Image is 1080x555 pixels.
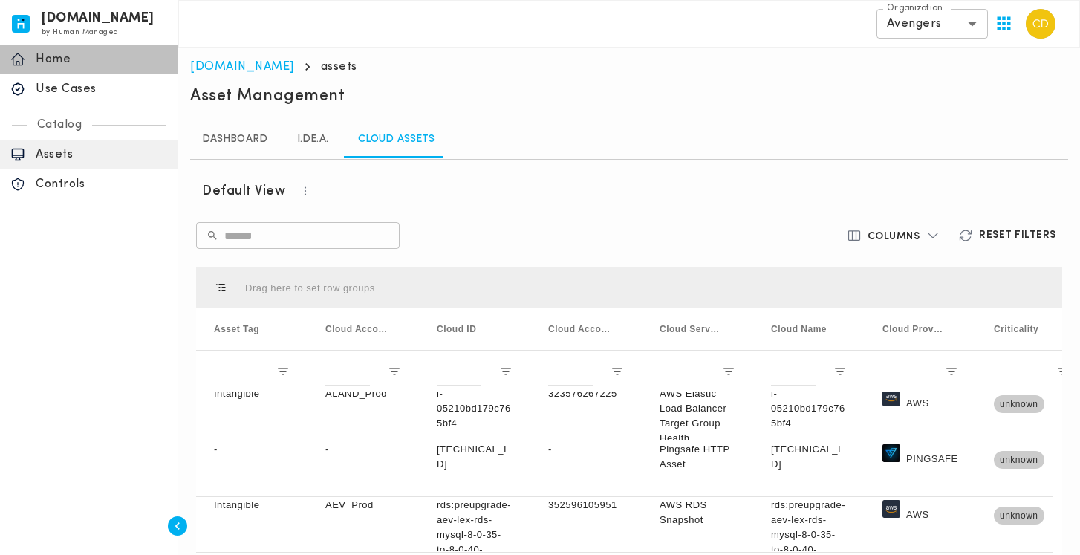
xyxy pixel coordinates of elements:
button: Open Filter Menu [833,365,847,378]
p: Pingsafe HTTP Asset [660,442,735,472]
p: assets [321,59,357,74]
p: - [214,442,290,457]
span: Cloud Provider [882,324,945,334]
input: Cloud ID Filter Input [437,357,481,386]
span: Cloud Account Name [325,324,388,334]
img: Cesar De Leon Jr [1026,9,1055,39]
p: Use Cases [36,82,167,97]
button: Open Filter Menu [388,365,401,378]
img: invicta.io [12,15,30,33]
p: - [548,442,624,457]
span: unknown [994,443,1044,477]
p: AEV_Prod [325,498,401,513]
button: Open Filter Menu [276,365,290,378]
p: i-05210bd179c765bf4 [771,386,847,431]
p: AWS RDS Snapshot [660,498,735,528]
p: Intangible [214,386,290,401]
p: AWS Elastic Load Balancer Target Group Health [660,386,735,446]
button: Open Filter Menu [1056,365,1070,378]
p: AWS [906,386,929,421]
span: Cloud Name [771,324,827,334]
button: Open Filter Menu [945,365,958,378]
a: [DOMAIN_NAME] [190,61,294,73]
div: Row Groups [245,282,375,293]
p: Home [36,52,167,67]
div: Avengers [876,9,988,39]
p: Assets [36,147,167,162]
button: Open Filter Menu [722,365,735,378]
p: [TECHNICAL_ID] [771,442,847,472]
input: Cloud Account Name Filter Input [325,357,370,386]
button: Columns [838,222,950,249]
label: Organization [887,2,943,15]
button: Reset Filters [949,222,1068,249]
h6: Default View [202,183,285,201]
p: AWS [906,498,929,532]
button: Open Filter Menu [499,365,513,378]
a: I.DE.A. [279,122,346,158]
h6: [DOMAIN_NAME] [42,13,154,24]
p: PINGSAFE [906,442,958,476]
a: Cloud Assets [346,122,446,158]
span: Cloud Account ID [548,324,611,334]
p: Intangible [214,498,290,513]
p: [TECHNICAL_ID] [437,442,513,472]
button: User [1020,3,1061,45]
h5: Asset Management [190,86,345,107]
p: 352596105951 [548,498,624,513]
h6: Reset Filters [979,229,1056,242]
p: Catalog [27,117,93,132]
p: i-05210bd179c765bf4 [437,386,513,431]
a: Dashboard [190,122,279,158]
span: unknown [994,499,1044,533]
h6: Columns [868,230,920,244]
span: unknown [994,387,1044,421]
span: by Human Managed [42,28,118,36]
input: Cloud Name Filter Input [771,357,816,386]
p: - [325,442,401,457]
span: Drag here to set row groups [245,282,375,293]
span: Cloud Service Name [660,324,722,334]
p: ALAND_Prod [325,386,401,401]
button: Open Filter Menu [611,365,624,378]
span: Cloud ID [437,324,476,334]
p: Controls [36,177,167,192]
span: Asset Tag [214,324,259,334]
nav: breadcrumb [190,59,1068,74]
input: Cloud Account ID Filter Input [548,357,593,386]
p: 323576267225 [548,386,624,401]
span: Criticality [994,324,1038,334]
